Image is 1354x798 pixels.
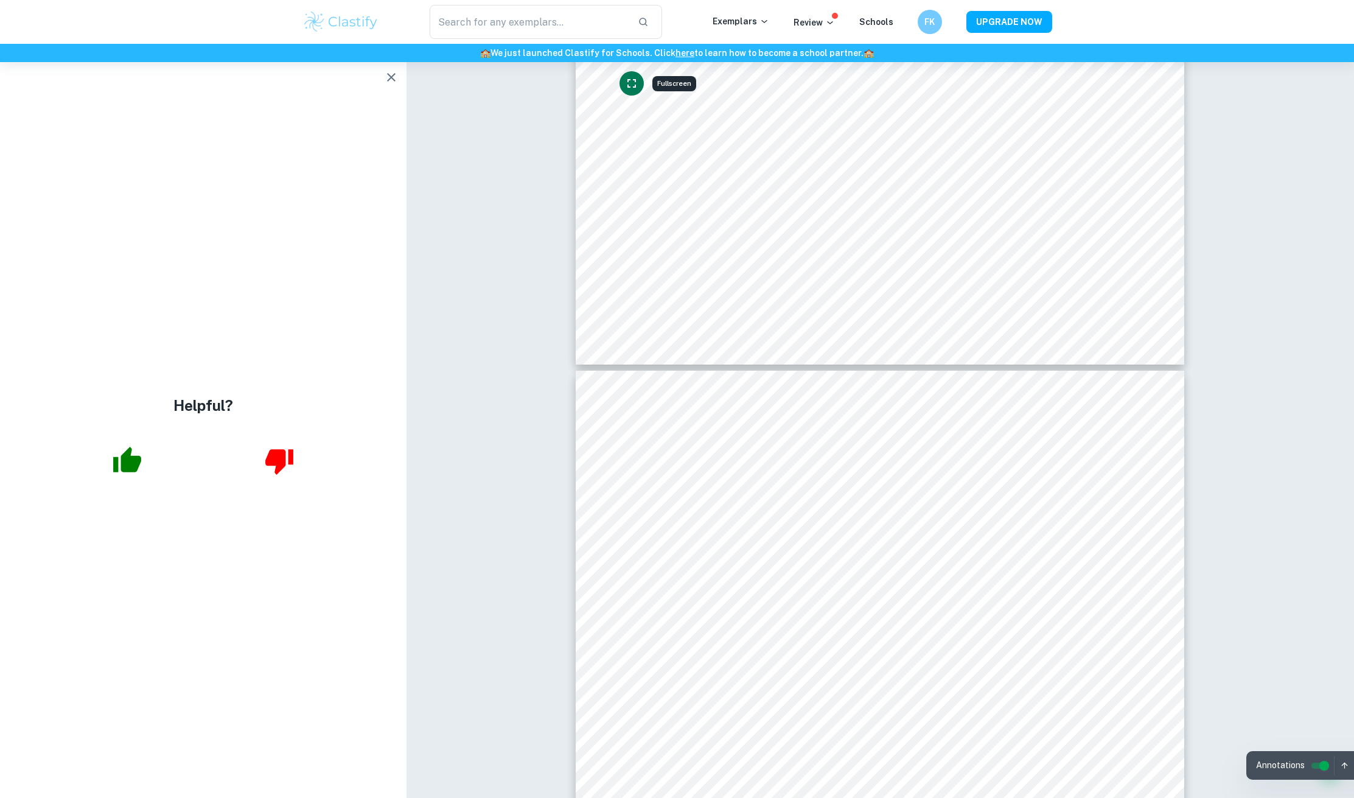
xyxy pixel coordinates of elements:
p: Exemplars [713,15,769,28]
button: FK [918,10,942,34]
button: UPGRADE NOW [966,11,1052,33]
span: 🏫 [864,48,874,58]
span: Annotations [1256,759,1305,772]
button: Fullscreen [619,71,644,96]
input: Search for any exemplars... [430,5,629,39]
p: Review [794,16,835,29]
a: Schools [859,17,893,27]
img: Clastify logo [302,10,380,34]
span: 🏫 [480,48,490,58]
h6: FK [923,15,937,29]
h4: Helpful? [173,394,233,416]
div: Fullscreen [652,76,696,91]
a: here [675,48,694,58]
h6: We just launched Clastify for Schools. Click to learn how to become a school partner. [2,46,1352,60]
